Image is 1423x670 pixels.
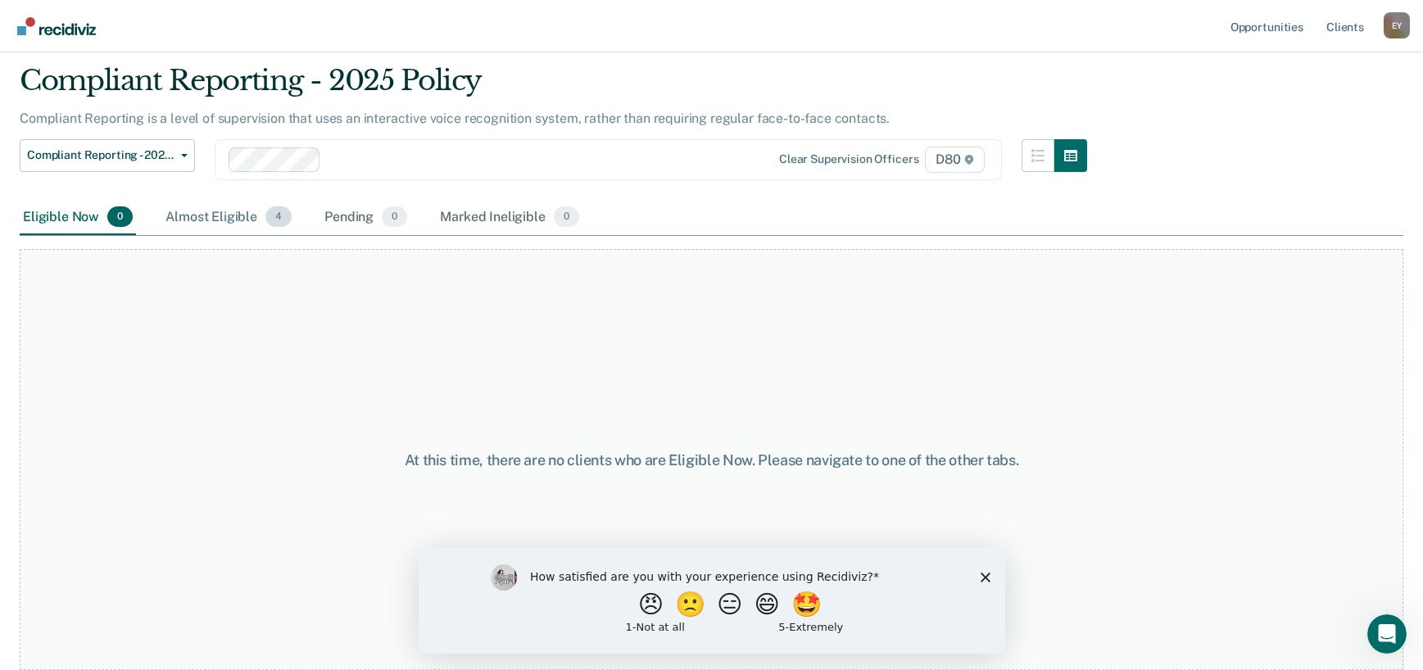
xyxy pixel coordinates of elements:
[554,206,579,228] span: 0
[20,64,1087,111] div: Compliant Reporting - 2025 Policy
[419,548,1005,654] iframe: Survey by Kim from Recidiviz
[107,206,133,228] span: 0
[20,111,890,126] p: Compliant Reporting is a level of supervision that uses an interactive voice recognition system, ...
[321,200,410,236] div: Pending0
[382,206,407,228] span: 0
[20,139,195,172] button: Compliant Reporting - 2025 Policy
[27,148,174,162] span: Compliant Reporting - 2025 Policy
[265,206,292,228] span: 4
[20,200,136,236] div: Eligible Now0
[1367,614,1407,654] iframe: Intercom live chat
[1384,12,1410,38] div: E Y
[437,200,582,236] div: Marked Ineligible0
[17,17,96,35] img: Recidiviz
[925,147,984,173] span: D80
[162,200,295,236] div: Almost Eligible4
[366,451,1058,469] div: At this time, there are no clients who are Eligible Now. Please navigate to one of the other tabs.
[1384,12,1410,38] button: Profile dropdown button
[779,152,918,166] div: Clear supervision officers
